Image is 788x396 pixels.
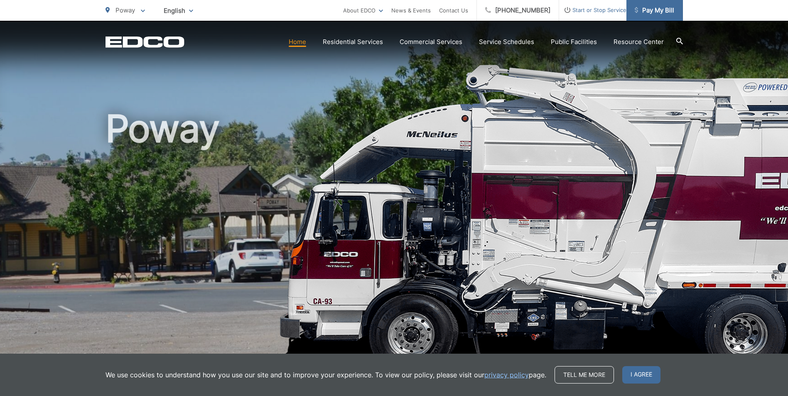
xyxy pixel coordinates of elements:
a: EDCD logo. Return to the homepage. [106,36,184,48]
p: We use cookies to understand how you use our site and to improve your experience. To view our pol... [106,370,546,380]
h1: Poway [106,108,683,371]
a: Service Schedules [479,37,534,47]
a: Residential Services [323,37,383,47]
span: Poway [115,6,135,14]
a: News & Events [391,5,431,15]
a: privacy policy [484,370,529,380]
a: Public Facilities [551,37,597,47]
a: Contact Us [439,5,468,15]
span: I agree [622,366,660,384]
a: Resource Center [614,37,664,47]
span: Pay My Bill [635,5,674,15]
span: English [157,3,199,18]
a: Tell me more [555,366,614,384]
a: About EDCO [343,5,383,15]
a: Home [289,37,306,47]
a: Commercial Services [400,37,462,47]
